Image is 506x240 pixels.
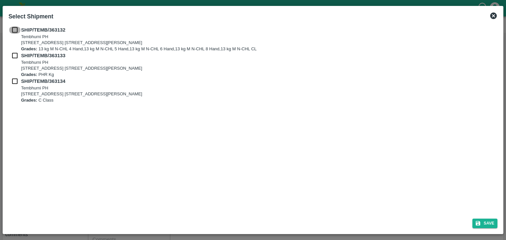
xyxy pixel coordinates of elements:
p: Tembhurni PH [21,60,142,66]
p: Tembhurni PH [21,85,142,91]
button: Save [472,219,497,228]
p: [STREET_ADDRESS] [STREET_ADDRESS][PERSON_NAME] [21,40,257,46]
b: Grades: [21,98,37,103]
p: 13 kg M N-CHL 4 Hand,13 kg M N-CHL 5 Hand,13 kg M N-CHL 6 Hand,13 kg M N-CHL 8 Hand,13 kg M N-CHL CL [21,46,257,52]
p: [STREET_ADDRESS] [STREET_ADDRESS][PERSON_NAME] [21,91,142,97]
b: SHIP/TEMB/363133 [21,53,65,58]
p: Tembhurni PH [21,34,257,40]
b: Grades: [21,46,37,51]
p: C Class [21,97,142,104]
b: SHIP/TEMB/363132 [21,27,65,33]
b: SHIP/TEMB/363134 [21,79,65,84]
p: [STREET_ADDRESS] [STREET_ADDRESS][PERSON_NAME] [21,65,142,72]
b: Grades: [21,72,37,77]
b: Select Shipment [9,13,53,20]
p: PHR Kg [21,72,142,78]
